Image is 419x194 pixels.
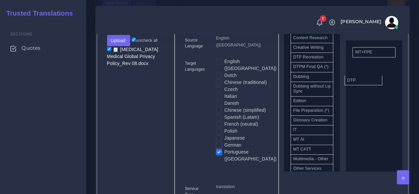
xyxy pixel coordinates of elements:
[216,35,268,49] p: English ([GEOGRAPHIC_DATA])
[2,8,73,19] a: Trusted Translations
[224,121,258,128] label: French (neutral)
[385,16,398,29] img: avatar
[224,79,267,86] label: Chinese (traditional)
[224,93,237,100] label: Italian
[5,41,81,55] a: Quotes
[290,62,333,72] li: DTPM Final QA (*)
[290,135,333,145] li: MT AI
[320,15,326,22] span: 1
[10,32,32,36] span: Sections
[224,149,277,162] label: Portuguese ([GEOGRAPHIC_DATA])
[22,44,40,52] span: Quotes
[290,164,333,174] li: Other Services
[224,135,245,142] label: Japanese
[2,9,73,17] h2: Trusted Translations
[131,37,136,42] input: un/check all
[224,86,237,93] label: Czech
[185,37,206,49] label: Source Language
[290,115,333,125] li: Glossary Creation
[352,47,395,57] li: MT+FPE
[216,183,268,190] p: translation
[290,82,333,97] li: Dubbing without Lip Sync
[224,72,236,79] label: Dutch
[224,58,277,72] label: English ([GEOGRAPHIC_DATA])
[185,60,206,72] label: Target Languages
[224,114,259,121] label: Spanish (Latam)
[290,125,333,135] li: IT
[290,52,333,62] li: DTP Recreation
[290,43,333,53] li: Creative Writing
[131,37,157,43] label: un/check all
[344,76,382,86] li: DTP
[224,107,266,114] label: Chinese (simplified)
[290,72,333,82] li: Dubbing
[107,46,158,66] a: [MEDICAL_DATA] Medical Global Privacy Policy_Rev 08.docx
[290,145,333,155] li: MT CATT
[224,142,241,149] label: German
[337,16,400,29] a: [PERSON_NAME]avatar
[224,128,237,135] label: Polish
[290,33,333,43] li: Content Research
[290,106,333,116] li: File Preparation (*)
[224,100,239,107] label: Danish
[314,19,325,26] a: 1
[290,96,333,106] li: Edition
[290,154,333,164] li: Multimedia - Other
[340,19,381,24] span: [PERSON_NAME]
[107,35,131,46] button: Upload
